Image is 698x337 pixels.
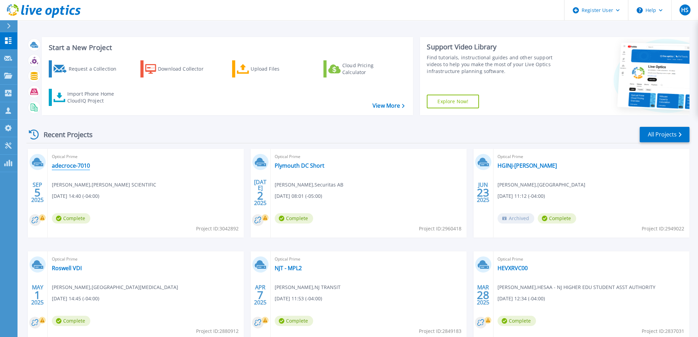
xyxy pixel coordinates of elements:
span: Optical Prime [497,153,685,160]
span: 1 [34,292,41,298]
span: Optical Prime [52,255,240,263]
div: Request a Collection [68,62,123,76]
span: [PERSON_NAME] , [GEOGRAPHIC_DATA] [497,181,585,189]
span: Project ID: 2880912 [196,327,239,335]
a: View More [373,103,404,109]
a: All Projects [640,127,689,142]
span: Complete [275,316,313,326]
span: Project ID: 3042892 [196,225,239,232]
div: Recent Projects [26,126,102,143]
span: 23 [477,190,489,195]
span: [PERSON_NAME] , [GEOGRAPHIC_DATA][MEDICAL_DATA] [52,284,178,291]
div: SEP 2025 [31,180,44,205]
a: NJT - MPL2 [275,265,302,272]
h3: Start a New Project [49,44,404,51]
span: [DATE] 11:53 (-04:00) [275,295,322,302]
div: Cloud Pricing Calculator [342,62,397,76]
span: [DATE] 12:34 (-04:00) [497,295,545,302]
a: Roswell VDI [52,265,82,272]
span: Complete [275,213,313,224]
span: [DATE] 08:01 (-05:00) [275,192,322,200]
div: MAR 2025 [477,282,490,308]
a: adecroce-7010 [52,162,90,169]
span: Optical Prime [275,255,462,263]
span: Archived [497,213,534,224]
span: HS [681,7,688,13]
span: Optical Prime [52,153,240,160]
span: Project ID: 2949022 [642,225,684,232]
a: Upload Files [232,60,309,77]
span: 2 [257,193,263,198]
a: Cloud Pricing Calculator [323,60,400,77]
span: Optical Prime [497,255,685,263]
span: [PERSON_NAME] , NJ TRANSIT [275,284,341,291]
div: [DATE] 2025 [254,180,267,205]
div: MAY 2025 [31,282,44,308]
a: Request a Collection [49,60,125,77]
a: Explore Now! [427,95,479,108]
span: [PERSON_NAME] , Securitas AB [275,181,343,189]
a: HEVXRVC00 [497,265,528,272]
span: Optical Prime [275,153,462,160]
div: Find tutorials, instructional guides and other support videos to help you make the most of your L... [427,54,564,75]
span: Complete [52,316,90,326]
span: Complete [538,213,576,224]
div: JUN 2025 [477,180,490,205]
div: APR 2025 [254,282,267,308]
span: Complete [497,316,536,326]
span: [DATE] 11:12 (-04:00) [497,192,545,200]
span: Project ID: 2960418 [419,225,461,232]
div: Import Phone Home CloudIQ Project [67,91,121,104]
a: Plymouth DC Short [275,162,324,169]
span: [DATE] 14:40 (-04:00) [52,192,99,200]
div: Support Video Library [427,43,564,51]
span: [PERSON_NAME] , [PERSON_NAME] SCIENTIFIC [52,181,156,189]
a: Download Collector [140,60,217,77]
a: HGINJ-[PERSON_NAME] [497,162,557,169]
span: 7 [257,292,263,298]
div: Upload Files [251,62,306,76]
span: 5 [34,190,41,195]
span: [PERSON_NAME] , HESAA - NJ HIGHER EDU STUDENT ASST AUTHORITY [497,284,655,291]
span: 28 [477,292,489,298]
span: [DATE] 14:45 (-04:00) [52,295,99,302]
span: Project ID: 2837031 [642,327,684,335]
span: Complete [52,213,90,224]
div: Download Collector [158,62,213,76]
span: Project ID: 2849183 [419,327,461,335]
